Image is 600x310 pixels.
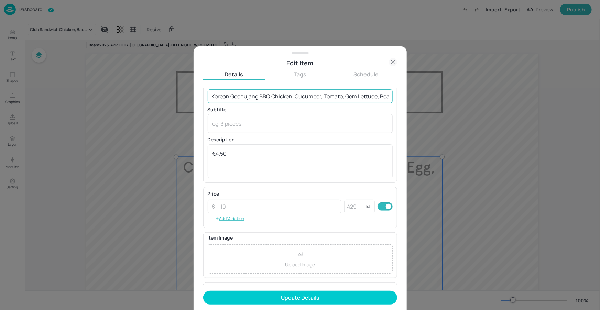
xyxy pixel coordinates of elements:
p: Upload Image [285,261,315,268]
input: 429 [344,200,366,213]
input: 10 [217,200,342,213]
button: Add Variation [208,213,252,224]
p: kJ [367,204,371,209]
button: Details [203,70,265,78]
p: Item Image [208,235,393,240]
textarea: €4.50 [212,150,388,173]
p: Price [208,191,219,196]
button: Schedule [335,70,397,78]
button: Update Details [203,291,397,305]
button: Tags [269,70,331,78]
input: eg. Chicken Teriyaki Sushi Roll [208,89,393,103]
div: Edit Item [203,58,397,68]
p: Description [208,137,393,142]
p: Subtitle [208,107,393,112]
